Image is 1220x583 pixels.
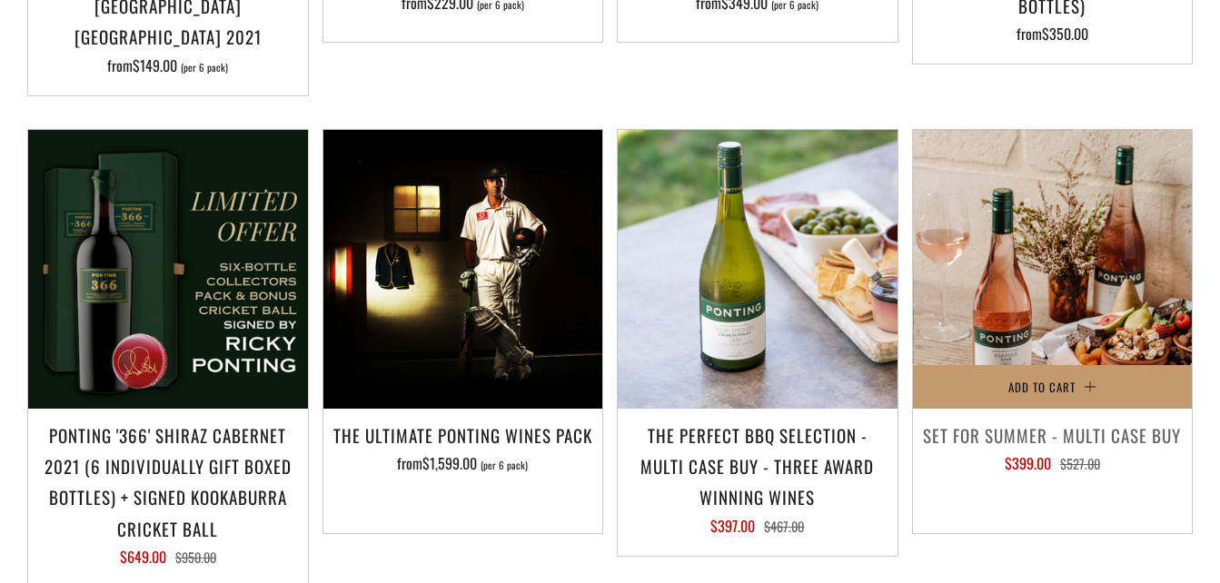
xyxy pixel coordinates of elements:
span: Add to Cart [1008,378,1076,396]
h3: Ponting '366' Shiraz Cabernet 2021 (6 individually gift boxed bottles) + SIGNED KOOKABURRA CRICKE... [37,420,299,544]
a: Ponting '366' Shiraz Cabernet 2021 (6 individually gift boxed bottles) + SIGNED KOOKABURRA CRICKE... [28,420,308,564]
span: $950.00 [175,548,216,567]
span: $1,599.00 [422,452,477,474]
span: (per 6 pack) [181,63,228,73]
button: Add to Cart [913,365,1193,409]
span: $350.00 [1042,23,1088,44]
span: $527.00 [1060,454,1100,473]
span: $399.00 [1005,452,1051,474]
span: $649.00 [120,546,166,568]
h3: Set For Summer - Multi Case Buy [922,420,1184,450]
a: The Ultimate Ponting Wines Pack from$1,599.00 (per 6 pack) [323,420,603,510]
span: $397.00 [710,515,755,537]
a: The perfect BBQ selection - MULTI CASE BUY - Three award winning wines $397.00 $467.00 [618,420,898,533]
span: (per 6 pack) [481,460,528,470]
h3: The Ultimate Ponting Wines Pack [332,420,594,450]
span: $467.00 [764,517,804,536]
span: $149.00 [133,54,177,76]
h3: The perfect BBQ selection - MULTI CASE BUY - Three award winning wines [627,420,888,513]
a: Set For Summer - Multi Case Buy $399.00 $527.00 [913,420,1193,510]
span: from [397,452,528,474]
span: from [107,54,228,76]
span: from [1017,23,1088,44]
